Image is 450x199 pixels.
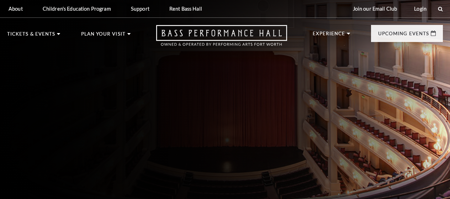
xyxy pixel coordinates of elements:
p: Tickets & Events [7,32,55,40]
p: Experience [313,31,345,40]
p: Upcoming Events [378,31,429,40]
p: Rent Bass Hall [169,6,202,12]
p: Support [131,6,149,12]
p: Children's Education Program [43,6,111,12]
p: About [9,6,23,12]
p: Plan Your Visit [81,32,126,40]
